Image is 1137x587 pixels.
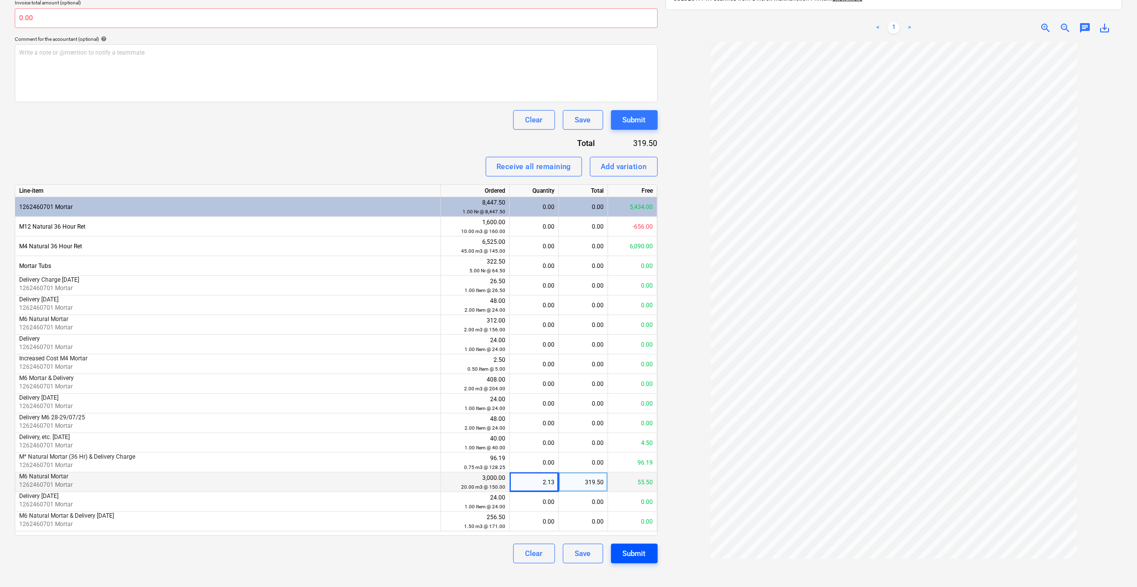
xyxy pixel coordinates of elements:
div: 319.50 [611,138,658,149]
iframe: Chat Widget [1088,540,1137,587]
span: Delivery Charge 14/07/25 [19,276,79,283]
span: M^ Natural Mortar (36 Hr) & Delivery Charge [19,453,135,460]
div: Line-item [15,185,441,197]
span: zoom_in [1040,22,1051,34]
div: 96.19 [608,453,657,472]
span: Delivery 06/08/25 [19,493,58,499]
div: 0.00 [559,433,608,453]
span: save_alt [1099,22,1110,34]
div: 0.00 [608,354,657,374]
div: Submit [623,114,646,126]
span: 1262460701 Mortar [19,363,73,370]
small: 1.00 Item @ 26.50 [465,288,505,293]
div: Total [559,185,608,197]
span: Delivery M6 28-29/07/25 [19,414,85,421]
small: 0.75 m3 @ 128.25 [464,465,505,470]
div: 8,447.50 [445,198,505,216]
div: Comment for the accountant (optional) [15,36,658,42]
span: 1262460701 Mortar [19,422,73,429]
div: 1,600.00 [445,218,505,236]
span: help [99,36,107,42]
small: 20.00 m3 @ 150.00 [461,484,505,490]
div: Add variation [601,160,647,173]
div: 0.00 [559,295,608,315]
div: 0.00 [514,433,554,453]
div: 24.00 [445,493,505,511]
a: Next page [904,22,915,34]
div: 0.00 [559,413,608,433]
div: M4 Natural 36 Hour Ret [15,236,441,256]
div: 0.00 [608,276,657,295]
small: 1.00 Item @ 40.00 [465,445,505,450]
span: 1262460701 Mortar [19,442,73,449]
span: M6 Natural Mortar [19,473,68,480]
small: 1.00 Nr @ 8,447.50 [463,209,505,214]
span: 1262460701 Mortar [19,481,73,488]
span: chat [1079,22,1091,34]
div: 2.13 [514,472,554,492]
button: Clear [513,110,555,130]
div: 26.50 [445,277,505,295]
div: 0.00 [559,335,608,354]
span: Delivery, etc. 18/07/25 [19,434,70,440]
div: Total [530,138,611,149]
span: Delivery [19,335,40,342]
div: 2.50 [445,355,505,374]
span: M6 Natural Mortar & Delivery 15/08/25 [19,512,114,519]
div: 3,000.00 [445,473,505,492]
button: Save [563,110,603,130]
small: 45.00 m3 @ 145.00 [461,248,505,254]
button: Submit [611,110,658,130]
div: Clear [525,114,543,126]
span: 1262460701 Mortar [19,344,73,351]
div: 408.00 [445,375,505,393]
small: 10.00 m3 @ 160.00 [461,229,505,234]
small: 5.00 Nr @ 64.50 [469,268,505,273]
span: zoom_out [1059,22,1071,34]
span: 1262460701 Mortar [19,501,73,508]
div: Save [575,547,591,560]
div: 0.00 [514,492,554,512]
small: 1.00 Item @ 24.00 [465,406,505,411]
button: Submit [611,544,658,563]
div: Mortar Tubs [15,256,441,276]
div: 48.00 [445,296,505,315]
div: 0.00 [559,512,608,531]
div: Clear [525,547,543,560]
div: 0.00 [514,453,554,472]
div: 0.00 [559,197,608,217]
div: 0.00 [514,236,554,256]
div: 40.00 [445,434,505,452]
div: 0.00 [559,236,608,256]
div: Receive all remaining [496,160,571,173]
small: 2.00 m3 @ 204.00 [464,386,505,391]
div: 0.00 [514,217,554,236]
button: Add variation [590,157,658,176]
span: 1262460701 Mortar [19,383,73,390]
span: 1262460701 Mortar [19,403,73,410]
div: Quantity [510,185,559,197]
div: 0.00 [559,492,608,512]
small: 2.00 Item @ 24.00 [465,307,505,313]
span: Delivery 16/07/25 [19,296,58,303]
div: 0.00 [514,394,554,413]
div: 0.00 [608,413,657,433]
span: 1262460701 Mortar [19,304,73,311]
span: 1262460701 Mortar [19,204,73,210]
span: 1262460701 Mortar [19,462,73,469]
div: -656.00 [608,217,657,236]
div: 4.50 [608,433,657,453]
div: 0.00 [514,374,554,394]
div: 0.00 [608,512,657,531]
div: 0.00 [514,512,554,531]
button: Clear [513,544,555,563]
span: 1262460701 Mortar [19,285,73,292]
div: 48.00 [445,414,505,433]
div: 0.00 [559,217,608,236]
div: Ordered [441,185,510,197]
div: 5,434.00 [608,197,657,217]
div: 0.00 [608,256,657,276]
div: 0.00 [514,295,554,315]
div: 0.00 [514,256,554,276]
